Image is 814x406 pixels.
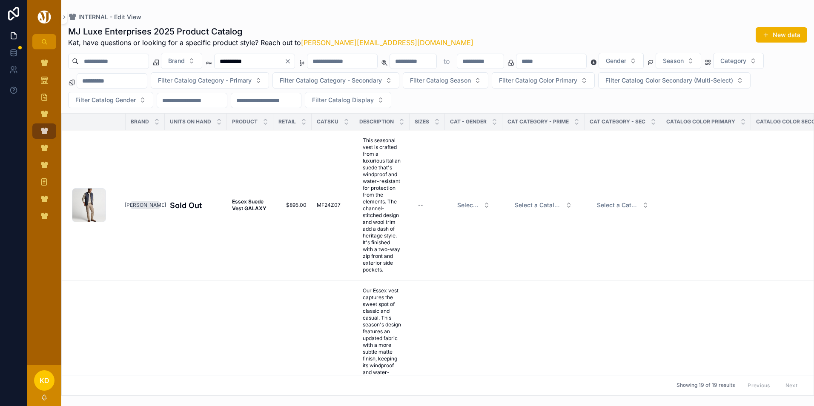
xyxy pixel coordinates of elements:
p: to [444,56,450,66]
button: Select Button [161,53,202,69]
span: Catalog Color Primary [666,118,735,125]
a: Select Button [450,197,497,213]
button: Select Button [450,197,497,213]
span: Brand [168,57,185,65]
a: Select Button [507,197,579,213]
span: Retail [278,118,296,125]
button: Select Button [590,197,656,213]
span: Kat, have questions or looking for a specific product style? Reach out to [68,37,473,48]
img: App logo [36,10,52,24]
span: Select a Catalog Gender [457,201,480,209]
span: Filter Catalog Color Primary [499,76,577,85]
span: CAT - GENDER [450,118,487,125]
span: Brand [131,118,149,125]
span: Gender [606,57,626,65]
a: [PERSON_NAME][EMAIL_ADDRESS][DOMAIN_NAME] [301,38,473,47]
span: This seasonal vest is crafted from a luxurious Italian suede that's windproof and water-resistant... [363,137,401,273]
span: Filter Catalog Season [410,76,471,85]
span: Filter Catalog Gender [75,96,136,104]
span: Select a Catalog Category - Primary [515,201,562,209]
button: Select Button [599,53,644,69]
a: This seasonal vest is crafted from a luxurious Italian suede that's windproof and water-resistant... [359,134,404,277]
span: Product [232,118,258,125]
a: [PERSON_NAME] [131,201,160,209]
span: Select a Catalog Category - Secondary [597,201,639,209]
div: [PERSON_NAME] [125,201,166,209]
button: Select Button [305,92,391,108]
span: KD [40,375,49,386]
a: $895.00 [278,202,307,209]
span: CATSKU [317,118,338,125]
a: -- [415,198,440,212]
button: Select Button [151,72,269,89]
span: MF24Z07 [317,202,341,209]
span: SIZES [415,118,429,125]
span: Showing 19 of 19 results [676,382,735,389]
button: Select Button [272,72,399,89]
a: INTERNAL - Edit View [68,13,141,21]
div: -- [418,202,423,209]
span: Filter Catalog Display [312,96,374,104]
span: Filter Catalog Category - Primary [158,76,252,85]
button: Select Button [68,92,153,108]
a: Essex Suede Vest GALAXY [232,198,268,212]
span: Filter Catalog Category - Secondary [280,76,382,85]
button: Select Button [656,53,701,69]
span: CAT CATEGORY - SEC [590,118,645,125]
a: MF24Z07 [317,202,349,209]
a: Sold Out [170,200,222,211]
span: Season [663,57,684,65]
span: Units On Hand [170,118,211,125]
span: INTERNAL - Edit View [78,13,141,21]
button: Select Button [508,197,579,213]
button: New data [756,27,807,43]
button: Select Button [713,53,764,69]
a: Select Button [590,197,656,213]
span: Filter Catalog Color Secondary (Multi-Select) [605,76,733,85]
button: Select Button [492,72,595,89]
button: Select Button [598,72,751,89]
button: Clear [284,58,295,65]
span: CAT CATEGORY - PRIME [507,118,569,125]
div: scrollable content [27,49,61,235]
h1: MJ Luxe Enterprises 2025 Product Catalog [68,26,473,37]
strong: Essex Suede Vest GALAXY [232,198,267,212]
button: Select Button [403,72,488,89]
span: Description [359,118,394,125]
span: Category [720,57,746,65]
